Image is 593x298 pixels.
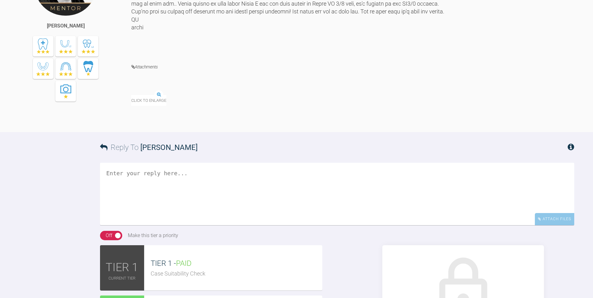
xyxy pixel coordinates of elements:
[151,269,322,278] div: Case Suitability Check
[106,231,112,240] div: Off
[128,231,178,240] div: Make this tier a priority
[106,259,138,277] span: TIER 1
[151,259,192,268] span: TIER 1 -
[100,142,198,153] h3: Reply To
[140,143,198,152] span: [PERSON_NAME]
[131,63,574,71] h4: Attachments
[47,22,85,30] div: [PERSON_NAME]
[131,95,166,106] span: Click to enlarge
[176,259,192,268] span: PAID
[535,213,574,225] div: Attach Files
